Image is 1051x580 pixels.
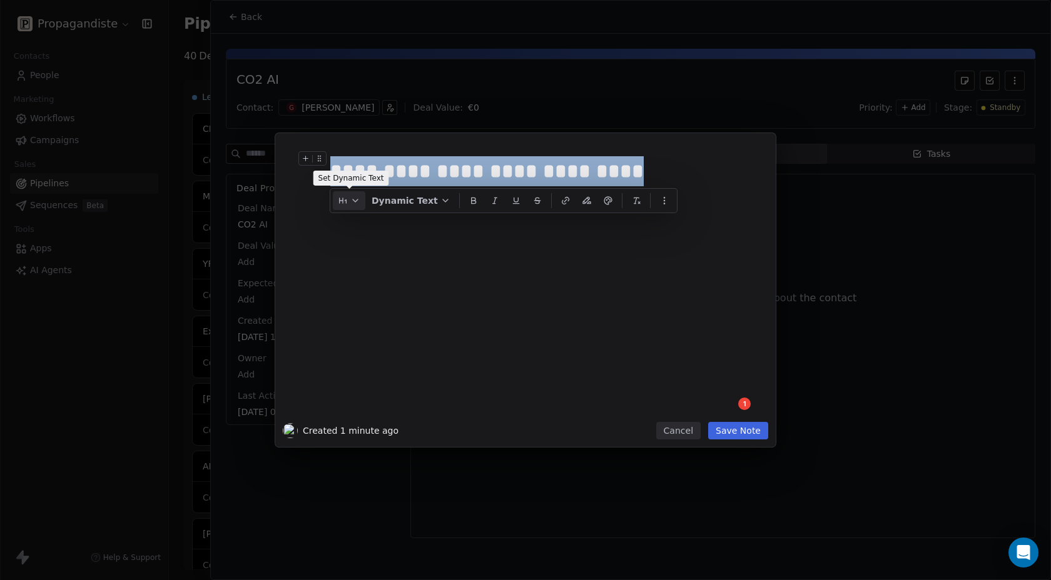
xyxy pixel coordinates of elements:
[367,191,455,210] button: Dynamic Text
[656,422,701,439] button: Cancel
[283,423,298,438] img: 720edb09-9f29-4148-8e57-eff687cbeb96
[708,422,768,439] button: Save Note
[318,173,384,183] span: Set Dynamic Text
[303,424,399,437] span: Created 1 minute ago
